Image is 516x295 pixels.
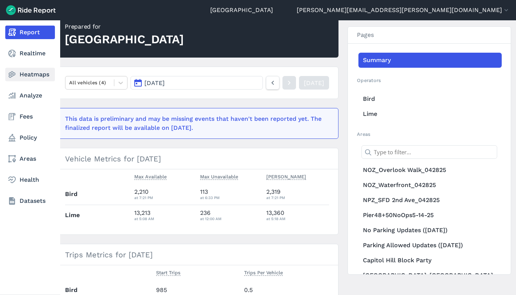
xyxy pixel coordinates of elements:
[65,184,131,205] th: Bird
[65,205,131,225] th: Lime
[5,131,55,144] a: Policy
[134,215,194,222] div: at 5:08 AM
[5,110,55,123] a: Fees
[244,268,283,276] span: Trips Per Vehicle
[200,208,260,222] div: 236
[358,91,502,106] a: Bird
[358,268,502,283] a: [GEOGRAPHIC_DATA]-[GEOGRAPHIC_DATA]
[266,172,306,181] button: [PERSON_NAME]
[297,6,510,15] button: [PERSON_NAME][EMAIL_ADDRESS][PERSON_NAME][DOMAIN_NAME]
[358,208,502,223] a: Pier48+50NoOps5-14-25
[266,215,329,222] div: at 5:18 AM
[5,26,55,39] a: Report
[299,76,329,90] a: [DATE]
[200,172,238,180] span: Max Unavailable
[266,208,329,222] div: 13,360
[358,193,502,208] a: NPZ_SFD 2nd Ave_042825
[361,145,497,159] input: Type to filter...
[156,268,181,277] button: Start Trips
[358,106,502,122] a: Lime
[200,187,260,201] div: 113
[5,152,55,166] a: Areas
[5,89,55,102] a: Analyze
[65,22,184,31] div: Prepared for
[358,253,502,268] a: Capitol Hill Block Party
[65,31,184,48] div: [GEOGRAPHIC_DATA]
[266,172,306,180] span: [PERSON_NAME]
[134,172,167,180] span: Max Available
[131,76,263,90] button: [DATE]
[358,178,502,193] a: NOZ_Waterfront_042825
[357,77,502,84] h2: Operators
[358,238,502,253] a: Parking Allowed Updates ([DATE])
[5,194,55,208] a: Datasets
[144,79,165,87] span: [DATE]
[134,208,194,222] div: 13,213
[56,244,338,265] h3: Trips Metrics for [DATE]
[358,163,502,178] a: NOZ_Overlook Walk_042825
[65,114,325,132] div: This data is preliminary and may be missing events that haven't been reported yet. The finalized ...
[134,172,167,181] button: Max Available
[244,268,283,277] button: Trips Per Vehicle
[134,187,194,201] div: 2,210
[358,223,502,238] a: No Parking Updates ([DATE])
[210,6,273,15] a: [GEOGRAPHIC_DATA]
[358,53,502,68] a: Summary
[348,27,511,44] h3: Pages
[357,131,502,138] h2: Areas
[200,215,260,222] div: at 12:00 AM
[200,194,260,201] div: at 6:33 PM
[5,47,55,60] a: Realtime
[6,5,56,15] img: Ride Report
[56,148,338,169] h3: Vehicle Metrics for [DATE]
[5,68,55,81] a: Heatmaps
[266,187,329,201] div: 2,319
[156,268,181,276] span: Start Trips
[200,172,238,181] button: Max Unavailable
[266,194,329,201] div: at 7:21 PM
[134,194,194,201] div: at 7:21 PM
[5,173,55,187] a: Health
